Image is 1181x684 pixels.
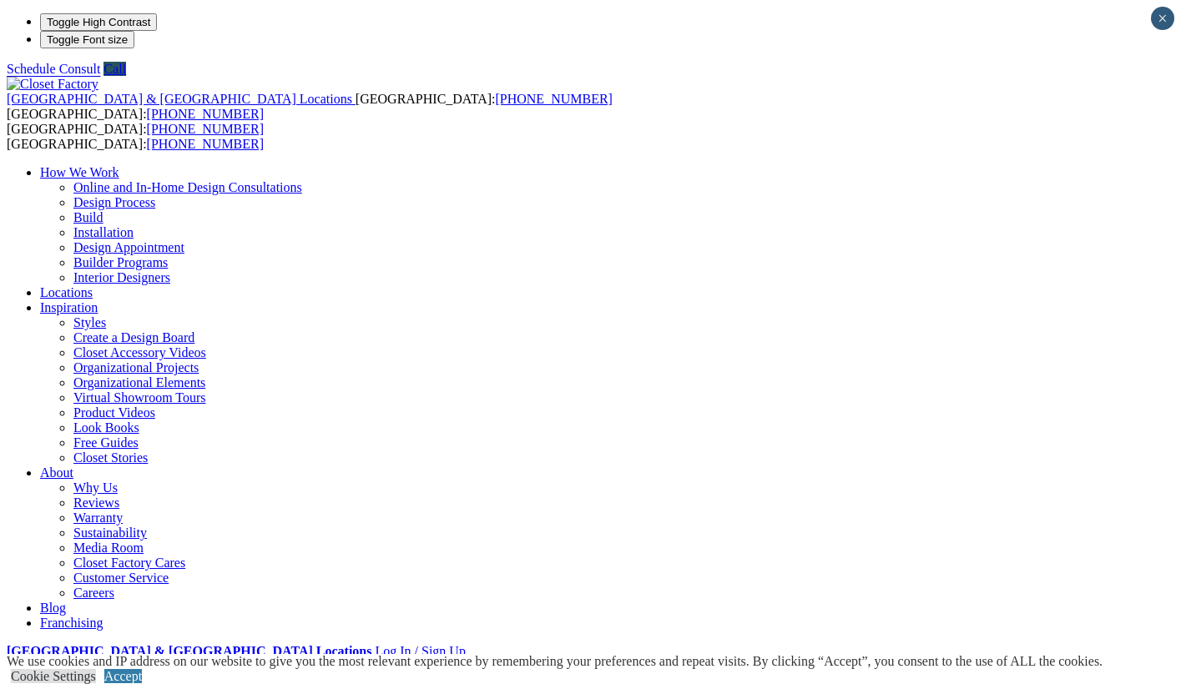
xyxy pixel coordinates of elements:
a: [PHONE_NUMBER] [495,92,612,106]
a: Closet Accessory Videos [73,345,206,360]
a: Closet Factory Cares [73,556,185,570]
a: Locations [40,285,93,299]
a: [PHONE_NUMBER] [147,122,264,136]
button: Toggle Font size [40,31,134,48]
a: Warranty [73,510,123,525]
div: We use cookies and IP address on our website to give you the most relevant experience by remember... [7,654,1103,669]
a: [PHONE_NUMBER] [147,107,264,121]
a: Why Us [73,480,118,495]
a: Blog [40,601,66,615]
a: [PHONE_NUMBER] [147,137,264,151]
a: Build [73,210,103,224]
a: Cookie Settings [11,669,96,683]
a: Look Books [73,420,139,435]
a: Design Process [73,195,155,209]
a: Careers [73,586,114,600]
a: Inspiration [40,300,98,314]
span: [GEOGRAPHIC_DATA]: [GEOGRAPHIC_DATA]: [7,92,613,121]
a: Accept [104,669,142,683]
span: Toggle Font size [47,33,128,46]
a: Online and In-Home Design Consultations [73,180,302,194]
img: Closet Factory [7,77,98,92]
a: Log In / Sign Up [375,644,465,658]
a: Product Videos [73,405,155,420]
a: Installation [73,225,134,239]
span: [GEOGRAPHIC_DATA] & [GEOGRAPHIC_DATA] Locations [7,92,352,106]
a: Schedule Consult [7,62,100,76]
a: How We Work [40,165,119,179]
a: Closet Stories [73,450,148,465]
a: Builder Programs [73,255,168,269]
a: Reviews [73,495,119,510]
a: Organizational Projects [73,360,199,375]
a: [GEOGRAPHIC_DATA] & [GEOGRAPHIC_DATA] Locations [7,644,371,658]
a: Media Room [73,541,144,555]
a: Create a Design Board [73,330,194,345]
a: [GEOGRAPHIC_DATA] & [GEOGRAPHIC_DATA] Locations [7,92,356,106]
a: Interior Designers [73,270,170,284]
a: Sustainability [73,526,147,540]
a: Virtual Showroom Tours [73,390,206,405]
a: Customer Service [73,571,169,585]
a: Call [103,62,126,76]
a: Franchising [40,616,103,630]
button: Close [1151,7,1174,30]
a: Free Guides [73,435,139,450]
a: Styles [73,315,106,329]
span: [GEOGRAPHIC_DATA]: [GEOGRAPHIC_DATA]: [7,122,264,151]
button: Toggle High Contrast [40,13,157,31]
a: Design Appointment [73,240,184,254]
a: Organizational Elements [73,375,205,390]
a: About [40,465,73,480]
span: Toggle High Contrast [47,16,150,28]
